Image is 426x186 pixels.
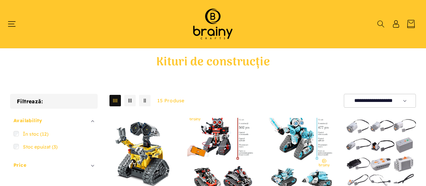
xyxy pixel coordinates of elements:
span: În stoc (12) [23,131,48,137]
span: 15 produse [157,98,185,104]
summary: Meniu [11,20,19,28]
summary: Căutați [376,20,385,28]
summary: Price [10,158,98,172]
h1: Kituri de construcție [10,57,416,69]
summary: Availability (0 selectat) [10,114,98,128]
img: Brainy Crafts [184,7,241,41]
span: Stoc epuizat (3) [23,144,58,150]
h2: Filtrează: [10,94,98,109]
span: Price [13,162,26,168]
span: Availability [13,117,42,124]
